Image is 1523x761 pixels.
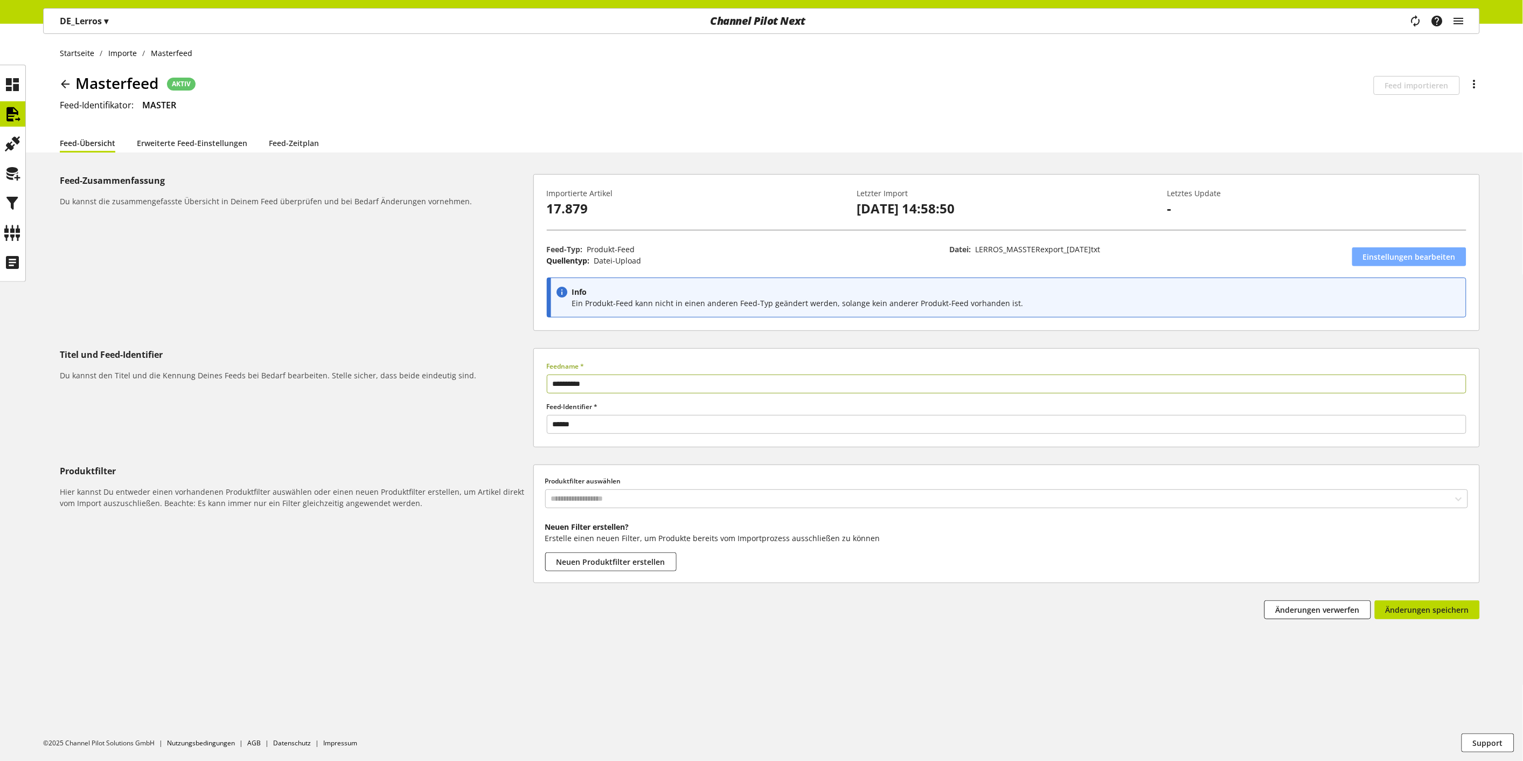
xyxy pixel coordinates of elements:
span: Support [1473,737,1503,749]
a: Feed-Übersicht [60,137,115,149]
p: Importierte Artikel [547,188,846,199]
span: ▾ [104,15,108,27]
b: Neuen Filter erstellen? [545,522,629,532]
span: MASTER [142,99,176,111]
a: Erweiterte Feed-Einstellungen [137,137,247,149]
a: Startseite [60,47,100,59]
a: Feed-Zeitplan [269,137,319,149]
p: Ein Produkt-Feed kann nicht in einen anderen Feed-Typ geändert werden, solange kein anderer Produ... [572,298,1461,309]
a: Einstellungen bearbeiten [1352,247,1466,266]
span: Feed importieren [1385,80,1449,91]
span: Neuen Produktfilter erstellen [557,556,665,568]
button: Änderungen verwerfen [1264,600,1371,619]
span: Einstellungen bearbeiten [1363,251,1456,262]
p: Letzter Import [857,188,1156,199]
h6: Du kannst den Titel und die Kennung Deines Feeds bei Bedarf bearbeiten. Stelle sicher, dass beide... [60,370,529,381]
p: Erstelle einen neuen Filter, um Produkte bereits vom Importprozess ausschließen zu können [545,532,1468,544]
span: Quellentyp: [547,255,590,266]
span: Datei: [949,244,971,254]
nav: main navigation [43,8,1480,34]
label: Produktfilter auswählen [545,476,1468,486]
a: Nutzungsbedingungen [167,738,235,748]
a: Datenschutz [273,738,311,748]
button: Neuen Produktfilter erstellen [545,552,677,571]
span: Feed-Identifikator: [60,99,134,111]
h5: Titel und Feed-Identifier [60,348,529,361]
p: Info [572,286,1461,298]
p: [DATE] 14:58:50 [857,199,1156,218]
h5: Produktfilter [60,465,529,478]
span: Feed-Typ: [547,244,583,254]
span: LERROS_MASSTERexport_2025-07-15.txt [975,244,1100,254]
span: AKTIV [172,79,191,89]
span: Produkt-Feed [587,244,635,254]
button: Support [1462,734,1514,752]
a: AGB [247,738,261,748]
h5: Feed-Zusammenfassung [60,174,529,187]
span: Datei-Upload [594,255,642,266]
span: Masterfeed [75,72,158,94]
h6: Du kannst die zusammengefasste Übersicht in Deinem Feed überprüfen und bei Bedarf Änderungen vorn... [60,196,529,207]
span: Feedname * [547,362,585,371]
a: Impressum [323,738,357,748]
p: 17.879 [547,199,846,218]
p: - [1167,199,1466,218]
a: Importe [103,47,143,59]
button: Feed importieren [1374,76,1460,95]
span: Änderungen speichern [1386,604,1469,615]
button: Änderungen speichern [1375,600,1480,619]
span: Feed-Identifier * [547,402,598,411]
li: ©2025 Channel Pilot Solutions GmbH [43,738,167,748]
p: Letztes Update [1167,188,1466,199]
p: DE_Lerros [60,15,108,27]
h6: Hier kannst Du entweder einen vorhandenen Produktfilter auswählen oder einen neuen Produktfilter ... [60,486,529,509]
span: Änderungen verwerfen [1276,604,1360,615]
